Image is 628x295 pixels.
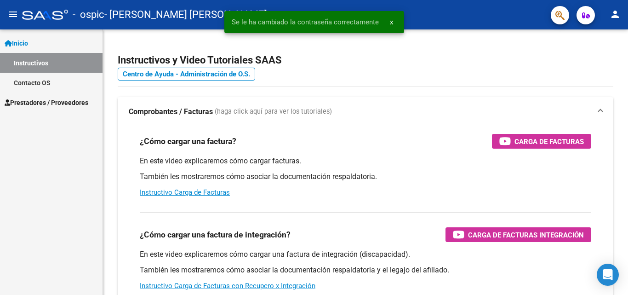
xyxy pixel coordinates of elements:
p: En este video explicaremos cómo cargar una factura de integración (discapacidad). [140,249,591,260]
div: Open Intercom Messenger [597,264,619,286]
button: Carga de Facturas [492,134,591,149]
button: x [383,14,400,30]
p: En este video explicaremos cómo cargar facturas. [140,156,591,166]
span: Inicio [5,38,28,48]
a: Instructivo Carga de Facturas con Recupero x Integración [140,282,315,290]
mat-icon: menu [7,9,18,20]
span: Prestadores / Proveedores [5,98,88,108]
span: Carga de Facturas Integración [468,229,584,241]
span: Carga de Facturas [514,136,584,147]
span: (haga click aquí para ver los tutoriales) [215,107,332,117]
span: - ospic [73,5,104,25]
mat-expansion-panel-header: Comprobantes / Facturas (haga click aquí para ver los tutoriales) [118,97,613,127]
mat-icon: person [610,9,621,20]
p: También les mostraremos cómo asociar la documentación respaldatoria. [140,172,591,182]
span: - [PERSON_NAME] [PERSON_NAME] [104,5,267,25]
a: Centro de Ayuda - Administración de O.S. [118,68,255,81]
h3: ¿Cómo cargar una factura de integración? [140,228,291,241]
h2: Instructivos y Video Tutoriales SAAS [118,52,613,69]
a: Instructivo Carga de Facturas [140,188,230,197]
strong: Comprobantes / Facturas [129,107,213,117]
span: Se le ha cambiado la contraseña correctamente [232,17,379,27]
h3: ¿Cómo cargar una factura? [140,135,236,148]
button: Carga de Facturas Integración [445,227,591,242]
p: También les mostraremos cómo asociar la documentación respaldatoria y el legajo del afiliado. [140,265,591,275]
span: x [390,18,393,26]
